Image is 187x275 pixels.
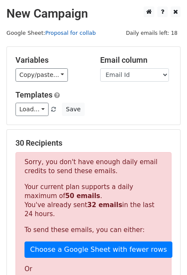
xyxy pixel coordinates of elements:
[25,183,162,219] p: Your current plan supports a daily maximum of . You've already sent in the last 24 hours.
[25,241,172,258] a: Choose a Google Sheet with fewer rows
[100,55,172,65] h5: Email column
[144,234,187,275] iframe: Chat Widget
[6,30,96,36] small: Google Sheet:
[123,30,181,36] a: Daily emails left: 18
[123,28,181,38] span: Daily emails left: 18
[25,158,162,176] p: Sorry, you don't have enough daily email credits to send these emails.
[62,103,84,116] button: Save
[25,265,162,274] p: Or
[45,30,96,36] a: Proposal for collab
[65,192,100,200] strong: 50 emails
[25,226,162,235] p: To send these emails, you can either:
[87,201,122,209] strong: 32 emails
[6,6,181,21] h2: New Campaign
[15,68,68,82] a: Copy/paste...
[15,103,49,116] a: Load...
[15,138,172,148] h5: 30 Recipients
[15,55,87,65] h5: Variables
[15,90,52,99] a: Templates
